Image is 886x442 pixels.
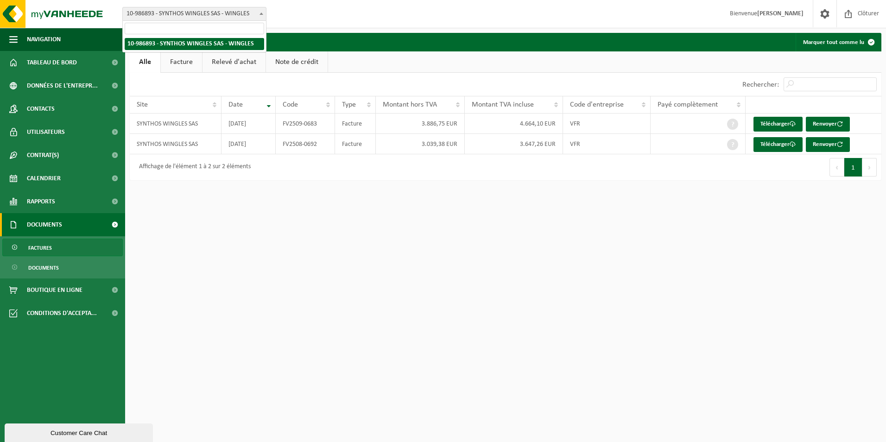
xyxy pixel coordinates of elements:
span: Tableau de bord [27,51,77,74]
span: Date [228,101,243,108]
button: 1 [844,158,862,177]
label: Rechercher: [742,81,779,88]
td: 4.664,10 EUR [465,114,563,134]
span: Rapports [27,190,55,213]
span: Données de l'entrepr... [27,74,98,97]
a: Facture [161,51,202,73]
td: [DATE] [221,114,275,134]
button: Marquer tout comme lu [796,33,880,51]
td: Facture [335,114,376,134]
span: Factures [28,239,52,257]
td: FV2508-0692 [276,134,335,154]
td: 3.647,26 EUR [465,134,563,154]
span: 10-986893 - SYNTHOS WINGLES SAS - WINGLES [122,7,266,21]
li: 10-986893 - SYNTHOS WINGLES SAS - WINGLES [125,38,264,50]
button: Next [862,158,877,177]
a: Relevé d'achat [203,51,266,73]
span: Payé complètement [658,101,718,108]
span: Documents [27,213,62,236]
td: SYNTHOS WINGLES SAS [130,134,221,154]
span: Utilisateurs [27,120,65,144]
span: Documents [28,259,59,277]
button: Renvoyer [806,117,850,132]
button: Renvoyer [806,137,850,152]
span: Contrat(s) [27,144,59,167]
iframe: chat widget [5,422,155,442]
a: Note de crédit [266,51,328,73]
a: Télécharger [753,137,803,152]
button: Previous [829,158,844,177]
span: Montant TVA incluse [472,101,534,108]
span: Contacts [27,97,55,120]
a: Documents [2,259,123,276]
td: Facture [335,134,376,154]
td: VFR [563,134,651,154]
span: Conditions d'accepta... [27,302,97,325]
strong: [PERSON_NAME] [757,10,804,17]
td: VFR [563,114,651,134]
span: Type [342,101,356,108]
div: Affichage de l'élément 1 à 2 sur 2 éléments [134,159,251,176]
span: Boutique en ligne [27,278,82,302]
td: SYNTHOS WINGLES SAS [130,114,221,134]
td: FV2509-0683 [276,114,335,134]
span: Code d'entreprise [570,101,624,108]
span: Site [137,101,148,108]
span: Calendrier [27,167,61,190]
td: 3.886,75 EUR [376,114,465,134]
a: Alle [130,51,160,73]
td: [DATE] [221,134,275,154]
td: 3.039,38 EUR [376,134,465,154]
span: Montant hors TVA [383,101,437,108]
span: 10-986893 - SYNTHOS WINGLES SAS - WINGLES [123,7,266,20]
span: Code [283,101,298,108]
a: Télécharger [753,117,803,132]
a: Factures [2,239,123,256]
span: Navigation [27,28,61,51]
